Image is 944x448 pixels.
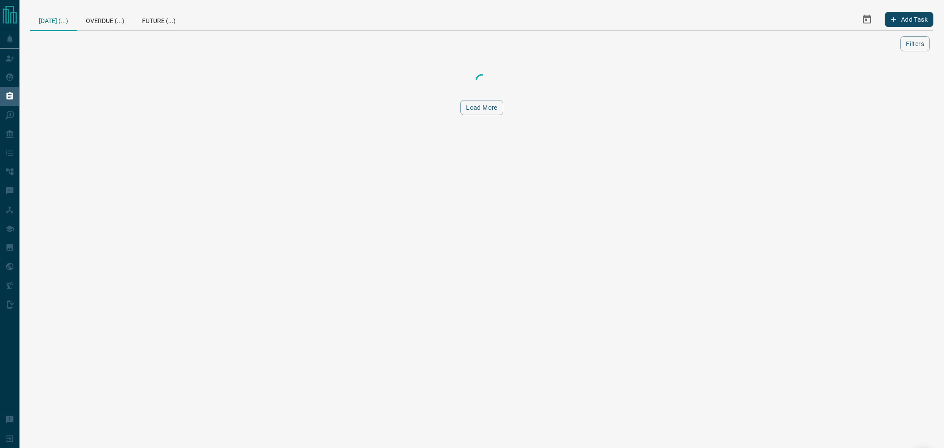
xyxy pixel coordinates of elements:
div: Future (...) [133,9,185,30]
button: Load More [460,100,503,115]
div: [DATE] (...) [30,9,77,31]
div: Loading [438,72,526,89]
button: Select Date Range [856,9,878,30]
button: Add Task [885,12,933,27]
div: Overdue (...) [77,9,133,30]
button: Filters [900,36,930,51]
